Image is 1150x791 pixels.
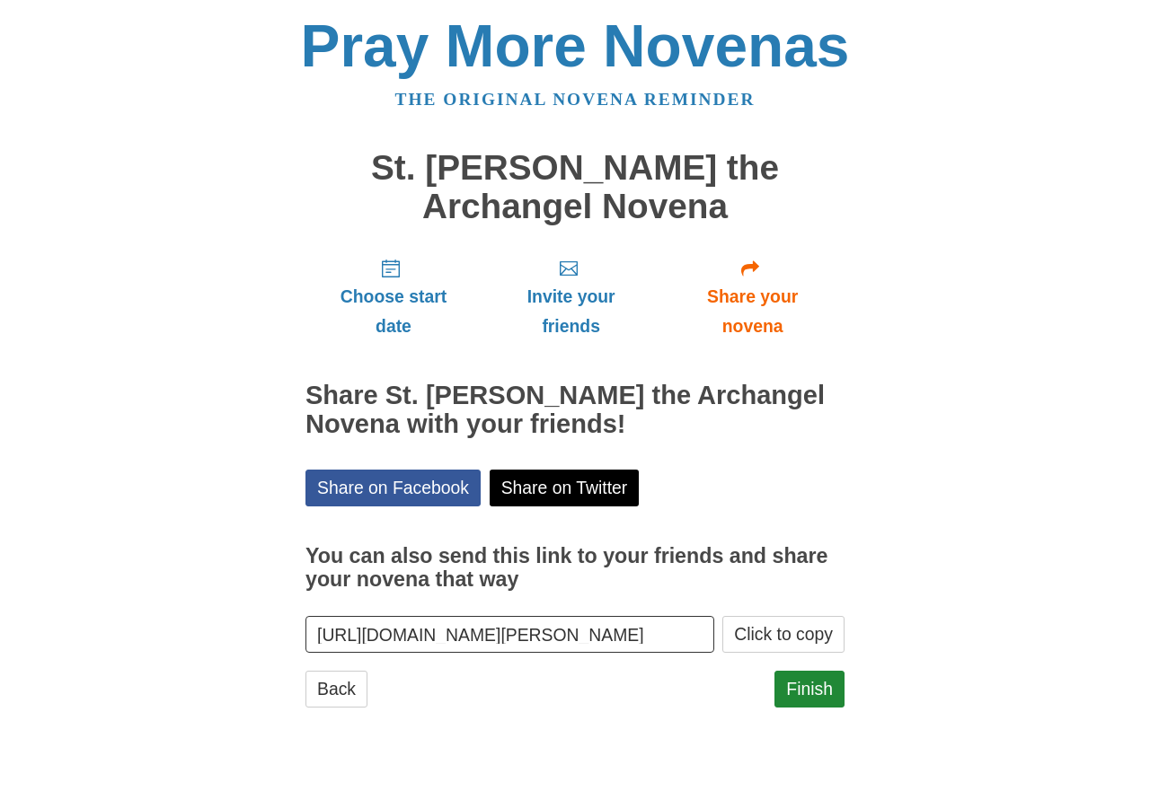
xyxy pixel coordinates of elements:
a: Finish [774,671,845,708]
span: Share your novena [678,282,827,341]
h2: Share St. [PERSON_NAME] the Archangel Novena with your friends! [305,382,845,439]
a: Share your novena [660,243,845,350]
a: Choose start date [305,243,482,350]
a: Share on Facebook [305,470,481,506]
a: Back [305,671,367,708]
button: Click to copy [722,616,845,653]
h1: St. [PERSON_NAME] the Archangel Novena [305,149,845,225]
span: Choose start date [323,282,464,341]
a: Invite your friends [482,243,660,350]
a: Share on Twitter [490,470,640,506]
a: The original novena reminder [395,90,756,109]
span: Invite your friends [500,282,642,341]
h3: You can also send this link to your friends and share your novena that way [305,545,845,591]
a: Pray More Novenas [301,13,850,79]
